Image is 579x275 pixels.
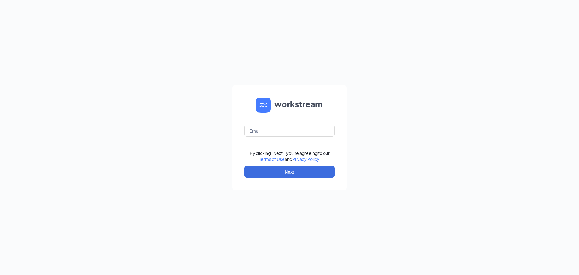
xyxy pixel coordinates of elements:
div: By clicking "Next", you're agreeing to our and . [250,150,330,162]
button: Next [244,166,335,178]
img: WS logo and Workstream text [256,98,323,113]
a: Terms of Use [259,156,285,162]
input: Email [244,125,335,137]
a: Privacy Policy [292,156,319,162]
